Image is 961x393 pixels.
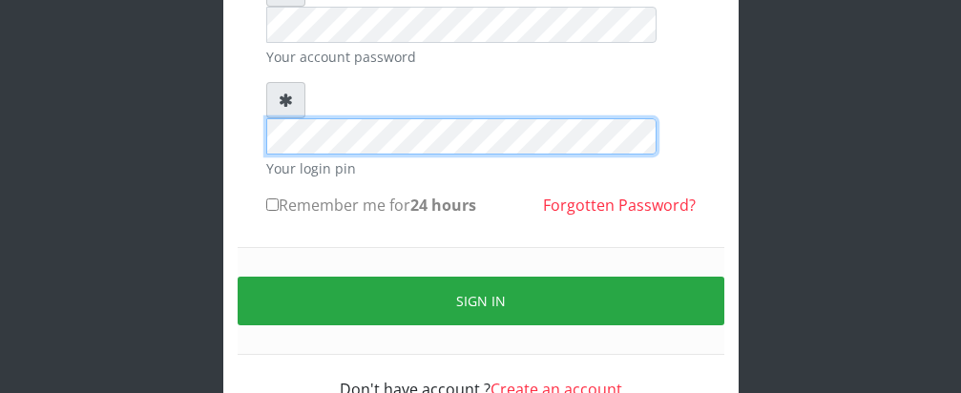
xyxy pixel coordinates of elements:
[266,194,476,217] label: Remember me for
[266,198,279,211] input: Remember me for24 hours
[543,195,696,216] a: Forgotten Password?
[266,47,696,67] small: Your account password
[410,195,476,216] b: 24 hours
[266,158,696,178] small: Your login pin
[238,277,724,325] button: Sign in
